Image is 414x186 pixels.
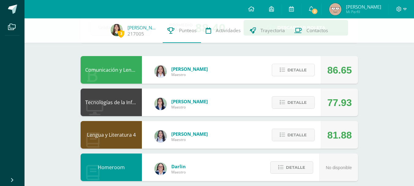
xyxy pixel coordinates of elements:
img: 571966f00f586896050bf2f129d9ef0a.png [154,163,167,175]
img: acecb51a315cac2de2e3deefdb732c9f.png [154,65,167,78]
button: Detalle [272,96,315,109]
span: [PERSON_NAME] [171,131,208,137]
div: Tecnologías de la Información y la Comunicación 4 [81,89,142,116]
a: Trayectoria [245,18,290,43]
div: Homeroom [81,154,142,181]
span: Detalle [287,97,307,108]
span: Punteos [179,27,196,34]
span: 2 [311,8,318,15]
span: Detalle [287,129,307,141]
a: Contactos [290,18,332,43]
span: [PERSON_NAME] [171,98,208,104]
a: 217005 [127,31,144,37]
a: Actividades [201,18,245,43]
button: Detalle [270,161,313,174]
span: No disponible [326,165,352,170]
div: Comunicación y Lenguaje L3 Inglés 4 [81,56,142,84]
span: Contactos [306,27,328,34]
div: 86.65 [327,56,352,84]
span: Mi Perfil [346,9,381,14]
a: [PERSON_NAME] [127,25,158,31]
div: 77.93 [327,89,352,116]
img: 71f96e2616eca63d647a955b9c55e1b9.png [329,3,341,15]
span: Detalle [286,162,305,173]
a: Punteos [163,18,201,43]
img: df6a3bad71d85cf97c4a6d1acf904499.png [154,130,167,142]
button: Detalle [272,129,315,141]
img: 7489ccb779e23ff9f2c3e89c21f82ed0.png [154,98,167,110]
span: Maestro [171,104,208,110]
span: Trayectoria [260,27,285,34]
div: 81.88 [327,121,352,149]
span: Maestro [171,137,208,142]
span: Actividades [216,27,241,34]
span: [PERSON_NAME] [346,4,381,10]
div: Lengua y Literatura 4 [81,121,142,149]
img: 6a14ada82c720ff23d4067649101bdce.png [111,24,123,36]
span: Detalle [287,64,307,76]
span: Maestro [171,169,186,175]
button: Detalle [272,64,315,76]
span: 3 [118,30,124,37]
span: Maestro [171,72,208,77]
span: Darlin [171,163,186,169]
span: [PERSON_NAME] [171,66,208,72]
